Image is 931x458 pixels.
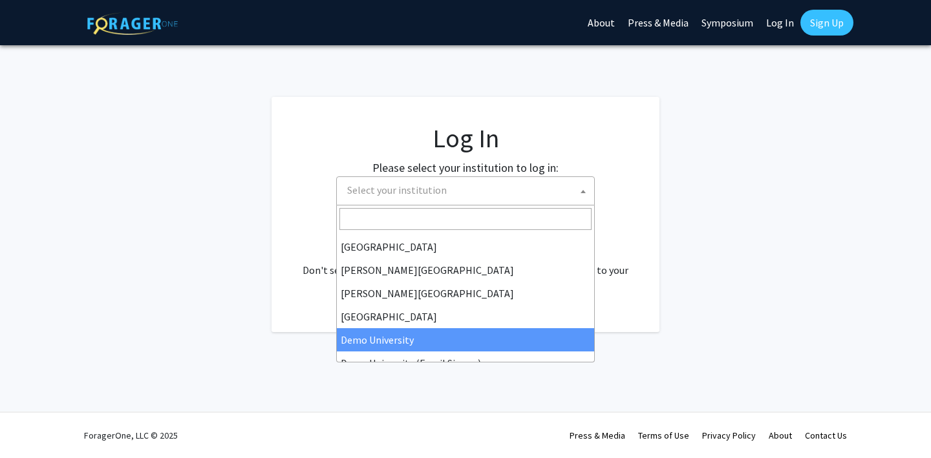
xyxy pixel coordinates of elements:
li: [GEOGRAPHIC_DATA] [337,235,594,258]
a: Press & Media [570,430,625,441]
input: Search [339,208,592,230]
span: Select your institution [347,183,447,196]
li: Demo University (Email Signup) [337,351,594,375]
span: Select your institution [342,177,594,203]
span: Select your institution [336,176,595,205]
div: ForagerOne, LLC © 2025 [84,413,178,458]
div: No account? . Don't see your institution? about bringing ForagerOne to your institution. [297,231,634,293]
li: [GEOGRAPHIC_DATA] [337,305,594,328]
a: Sign Up [800,10,853,36]
label: Please select your institution to log in: [372,159,559,176]
h1: Log In [297,123,634,154]
li: [PERSON_NAME][GEOGRAPHIC_DATA] [337,282,594,305]
img: ForagerOne Logo [87,12,178,35]
a: Terms of Use [638,430,689,441]
a: Privacy Policy [702,430,756,441]
li: [PERSON_NAME][GEOGRAPHIC_DATA] [337,258,594,282]
li: Demo University [337,328,594,351]
a: About [769,430,792,441]
a: Contact Us [805,430,847,441]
